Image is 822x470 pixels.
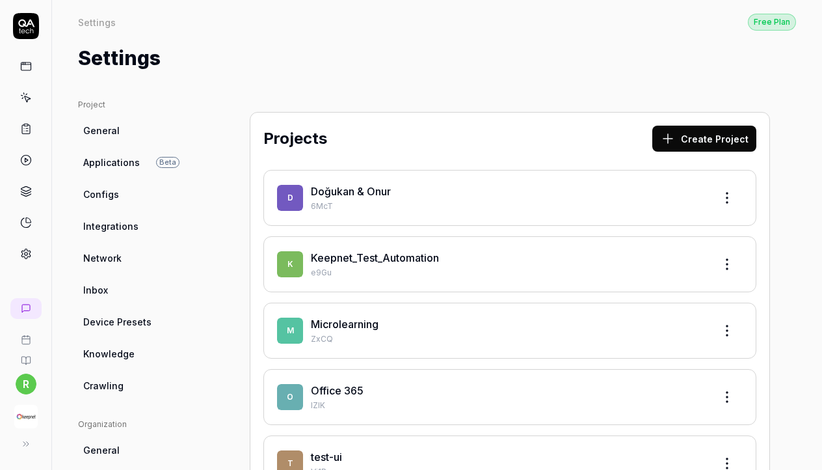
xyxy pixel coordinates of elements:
a: Network [78,246,203,270]
span: Inbox [83,283,108,297]
div: Settings [78,16,116,29]
span: Network [83,251,122,265]
a: Integrations [78,214,203,238]
span: Integrations [83,219,139,233]
span: Crawling [83,379,124,393]
div: Organization [78,419,203,430]
span: O [277,384,303,410]
span: Beta [156,157,179,168]
a: Knowledge [78,342,203,366]
a: Inbox [78,278,203,302]
a: Crawling [78,374,203,398]
a: Device Presets [78,310,203,334]
a: Documentation [5,345,46,366]
span: General [83,124,120,137]
a: New conversation [10,298,42,319]
button: Create Project [652,126,756,152]
a: Book a call with us [5,324,46,345]
button: Keepnet Logo [5,394,46,431]
img: Keepnet Logo [14,405,38,428]
span: Applications [83,156,140,169]
h2: Projects [263,127,327,150]
span: Knowledge [83,347,135,361]
h1: Settings [78,44,161,73]
span: Configs [83,187,119,201]
a: General [78,438,203,462]
div: Project [78,99,203,111]
a: Microlearning [311,318,378,331]
a: Doğukan & Onur [311,185,391,198]
a: Configs [78,182,203,206]
a: ApplicationsBeta [78,150,203,174]
span: Device Presets [83,315,152,329]
p: e9Gu [311,267,704,279]
a: Keepnet_Test_Automation [311,251,439,264]
a: Office 365 [311,384,364,397]
button: Free Plan [748,13,796,31]
span: General [83,443,120,457]
span: M [277,318,303,344]
span: D [277,185,303,211]
a: test-ui [311,450,342,463]
p: IZIK [311,400,704,411]
span: K [277,251,303,277]
a: General [78,118,203,143]
p: ZxCQ [311,333,704,345]
div: Free Plan [748,14,796,31]
button: r [16,374,36,394]
p: 6McT [311,200,704,212]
